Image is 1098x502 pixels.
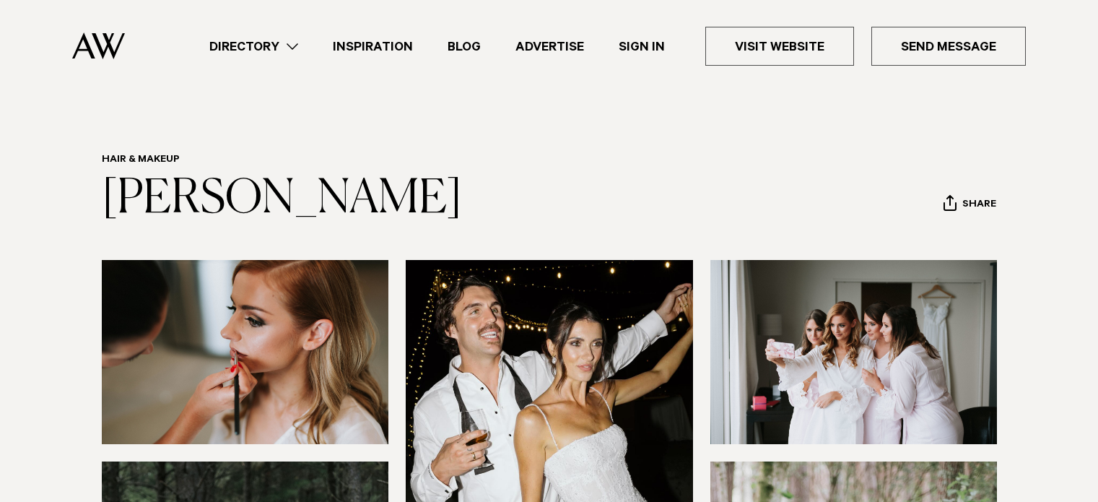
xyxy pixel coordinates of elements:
span: Share [962,199,996,212]
a: Sign In [601,37,682,56]
a: Inspiration [315,37,430,56]
a: Hair & Makeup [102,155,180,166]
a: Blog [430,37,498,56]
a: Send Message [871,27,1026,66]
a: [PERSON_NAME] [102,176,462,222]
button: Share [943,194,997,216]
a: Advertise [498,37,601,56]
img: Auckland Weddings Logo [72,33,125,59]
a: Directory [192,37,315,56]
a: Visit Website [705,27,854,66]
